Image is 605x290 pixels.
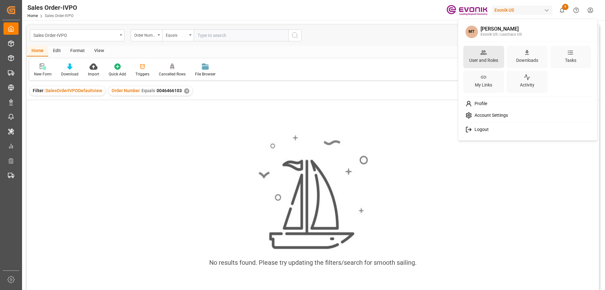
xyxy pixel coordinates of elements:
[472,127,489,133] span: Logout
[481,32,522,38] div: Evonik US | Leschaco US
[468,56,499,65] div: User and Roles
[515,56,539,65] div: Downloads
[472,101,487,107] span: Profile
[564,56,578,65] div: Tasks
[481,26,522,32] div: [PERSON_NAME]
[472,113,508,118] span: Account Settings
[519,80,536,90] div: Activity
[474,80,493,90] div: My Links
[465,26,478,38] span: MT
